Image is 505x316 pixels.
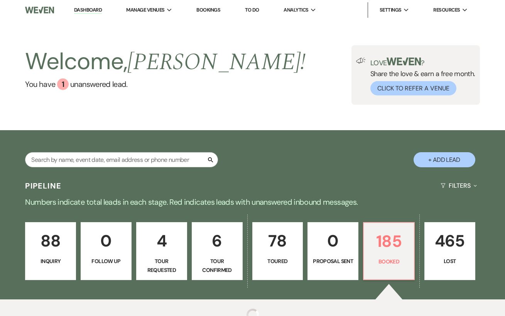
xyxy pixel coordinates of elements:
span: [PERSON_NAME] ! [127,44,306,80]
a: 465Lost [424,222,475,280]
img: Weven Logo [25,2,54,18]
p: Follow Up [86,257,127,265]
h2: Welcome, [25,45,306,78]
p: 88 [30,228,71,254]
span: Resources [433,6,460,14]
a: You have 1 unanswered lead. [25,78,306,90]
p: 185 [368,228,409,254]
button: Click to Refer a Venue [370,81,456,95]
input: Search by name, event date, email address or phone number [25,152,218,167]
p: 6 [197,228,238,254]
a: Bookings [196,7,220,13]
a: 78Toured [252,222,303,280]
a: Dashboard [74,7,102,14]
a: To Do [245,7,259,13]
p: Love ? [370,58,475,66]
a: 88Inquiry [25,222,76,280]
p: 4 [141,228,182,254]
a: 0Proposal Sent [307,222,358,280]
p: Inquiry [30,257,71,265]
p: Booked [368,257,409,266]
div: 1 [57,78,69,90]
p: Tour Confirmed [197,257,238,274]
p: 0 [312,228,353,254]
span: Settings [380,6,402,14]
p: 465 [429,228,470,254]
p: Toured [257,257,298,265]
span: Analytics [284,6,308,14]
a: 0Follow Up [81,222,132,280]
p: Proposal Sent [312,257,353,265]
div: Share the love & earn a free month. [366,58,475,95]
img: loud-speaker-illustration.svg [356,58,366,64]
button: Filters [437,175,480,196]
button: + Add Lead [414,152,475,167]
p: 0 [86,228,127,254]
p: Lost [429,257,470,265]
h3: Pipeline [25,180,61,191]
p: Tour Requested [141,257,182,274]
a: 6Tour Confirmed [192,222,243,280]
a: 185Booked [363,222,415,280]
p: 78 [257,228,298,254]
a: 4Tour Requested [136,222,187,280]
span: Manage Venues [126,6,164,14]
img: weven-logo-green.svg [387,58,421,65]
